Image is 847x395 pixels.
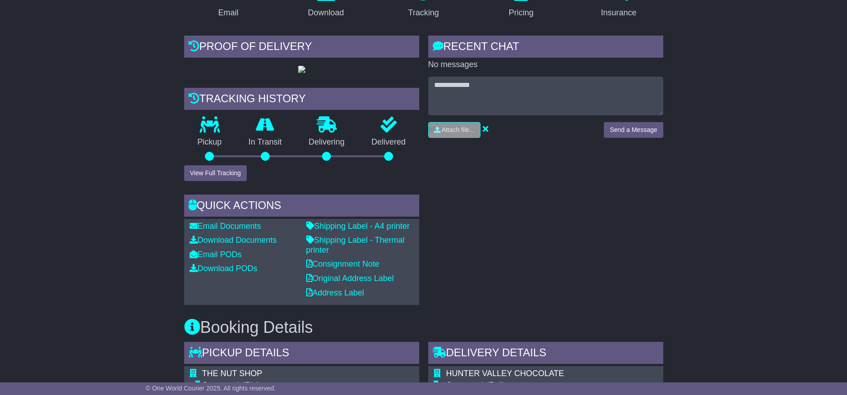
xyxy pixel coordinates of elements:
[428,342,663,366] div: Delivery Details
[184,137,236,147] p: Pickup
[446,381,593,390] div: Delivery
[601,7,637,19] div: Insurance
[408,7,439,19] div: Tracking
[190,236,277,245] a: Download Documents
[446,381,489,390] span: Commercial
[306,259,380,268] a: Consignment Note
[184,318,663,336] h3: Booking Details
[190,250,242,259] a: Email PODs
[308,7,344,19] div: Download
[202,369,263,378] span: THE NUT SHOP
[306,222,410,231] a: Shipping Label - A4 printer
[146,385,276,392] span: © One World Courier 2025. All rights reserved.
[184,36,419,60] div: Proof of Delivery
[295,137,358,147] p: Delivering
[306,274,394,283] a: Original Address Label
[604,122,663,138] button: Send a Message
[428,36,663,60] div: RECENT CHAT
[298,66,305,73] img: GetPodImage
[446,369,564,378] span: HUNTER VALLEY CHOCOLATE
[184,195,419,219] div: Quick Actions
[306,236,405,254] a: Shipping Label - Thermal printer
[184,342,419,366] div: Pickup Details
[306,288,364,297] a: Address Label
[190,222,261,231] a: Email Documents
[202,381,376,390] div: Pickup
[184,165,247,181] button: View Full Tracking
[190,264,258,273] a: Download PODs
[428,60,663,70] p: No messages
[218,7,238,19] div: Email
[509,7,534,19] div: Pricing
[202,381,245,390] span: Commercial
[235,137,295,147] p: In Transit
[358,137,419,147] p: Delivered
[184,88,419,112] div: Tracking history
